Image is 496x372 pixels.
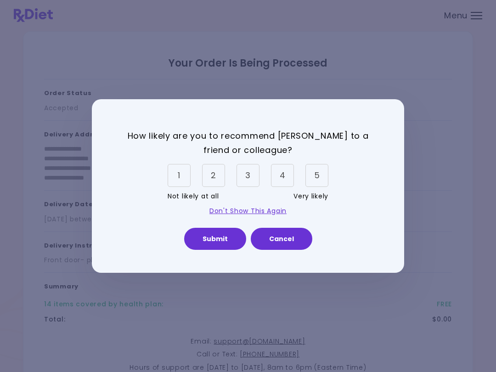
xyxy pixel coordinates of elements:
[293,189,328,204] span: Very likely
[271,164,294,187] div: 4
[209,206,287,215] a: Don't Show This Again
[168,164,191,187] div: 1
[115,129,381,157] p: How likely are you to recommend [PERSON_NAME] to a friend or colleague?
[251,228,312,250] button: Cancel
[184,228,246,250] button: Submit
[237,164,259,187] div: 3
[202,164,225,187] div: 2
[305,164,328,187] div: 5
[168,189,219,204] span: Not likely at all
